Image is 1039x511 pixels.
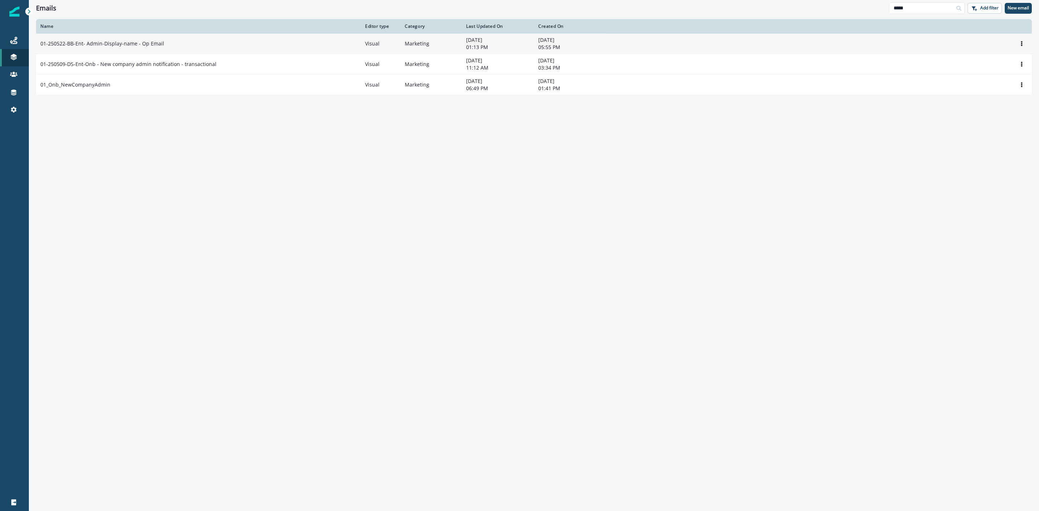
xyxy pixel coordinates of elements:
[36,4,56,12] h1: Emails
[538,44,602,51] p: 05:55 PM
[466,57,530,64] p: [DATE]
[1016,79,1027,90] button: Options
[36,54,1032,75] a: 01-250509-DS-Ent-Onb - New company admin notification - transactionalVisualMarketing[DATE]11:12 A...
[9,6,19,17] img: Inflection
[466,36,530,44] p: [DATE]
[361,75,400,95] td: Visual
[365,23,396,29] div: Editor type
[405,23,457,29] div: Category
[538,64,602,71] p: 03:34 PM
[968,3,1002,14] button: Add filter
[361,34,400,54] td: Visual
[466,44,530,51] p: 01:13 PM
[980,5,999,10] p: Add filter
[40,61,216,68] p: 01-250509-DS-Ent-Onb - New company admin notification - transactional
[36,75,1032,95] a: 01_Onb_NewCompanyAdminVisualMarketing[DATE]06:49 PM[DATE]01:41 PMOptions
[538,23,602,29] div: Created On
[400,54,462,75] td: Marketing
[361,54,400,75] td: Visual
[40,23,356,29] div: Name
[1005,3,1032,14] button: New email
[538,57,602,64] p: [DATE]
[466,78,530,85] p: [DATE]
[466,64,530,71] p: 11:12 AM
[40,40,164,47] p: 01-250522-BB-Ent- Admin-Display-name - Op Email
[1016,38,1027,49] button: Options
[1008,5,1029,10] p: New email
[538,78,602,85] p: [DATE]
[466,85,530,92] p: 06:49 PM
[466,23,530,29] div: Last Updated On
[40,81,110,88] p: 01_Onb_NewCompanyAdmin
[1016,59,1027,70] button: Options
[538,85,602,92] p: 01:41 PM
[538,36,602,44] p: [DATE]
[400,34,462,54] td: Marketing
[36,34,1032,54] a: 01-250522-BB-Ent- Admin-Display-name - Op EmailVisualMarketing[DATE]01:13 PM[DATE]05:55 PMOptions
[400,75,462,95] td: Marketing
